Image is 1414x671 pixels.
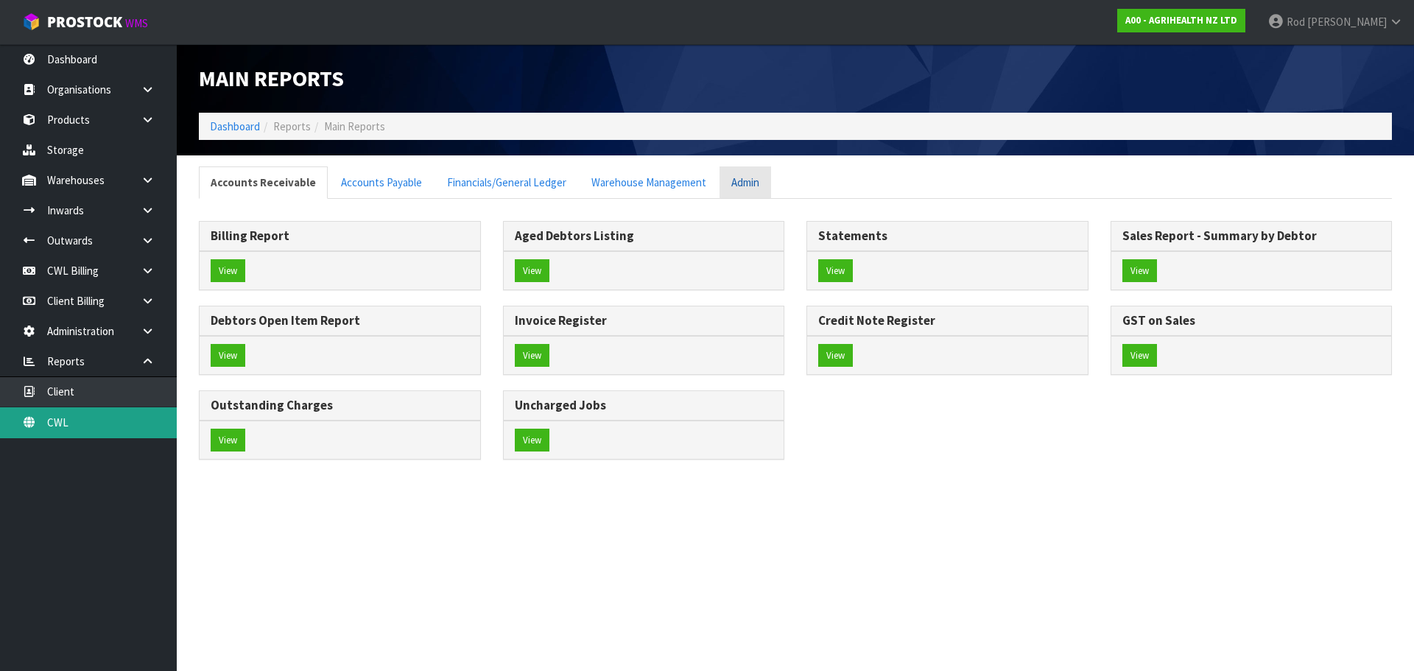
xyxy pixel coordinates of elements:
button: View [818,344,853,368]
small: WMS [125,16,148,30]
h3: Outstanding Charges [211,398,469,412]
h3: Billing Report [211,229,469,243]
h3: Statements [818,229,1077,243]
button: View [1122,344,1157,368]
h3: Invoice Register [515,314,773,328]
h3: Uncharged Jobs [515,398,773,412]
button: View [515,429,549,452]
span: Main Reports [324,119,385,133]
a: A00 - AGRIHEALTH NZ LTD [1117,9,1245,32]
strong: A00 - AGRIHEALTH NZ LTD [1125,14,1237,27]
a: View [211,259,245,283]
a: Dashboard [210,119,260,133]
a: Warehouse Management [580,166,718,198]
span: Rod [1287,15,1305,29]
h3: Credit Note Register [818,314,1077,328]
button: View [211,344,245,368]
a: Financials/General Ledger [435,166,578,198]
h3: Debtors Open Item Report [211,314,469,328]
h3: Sales Report - Summary by Debtor [1122,229,1381,243]
h3: GST on Sales [1122,314,1381,328]
button: View [515,259,549,283]
h3: Aged Debtors Listing [515,229,773,243]
button: View [1122,259,1157,283]
span: Main Reports [199,64,344,92]
span: [PERSON_NAME] [1307,15,1387,29]
button: View [211,429,245,452]
img: cube-alt.png [22,13,41,31]
span: ProStock [47,13,122,32]
a: Accounts Receivable [199,166,328,198]
button: View [515,344,549,368]
span: Reports [273,119,311,133]
a: Accounts Payable [329,166,434,198]
a: Admin [720,166,771,198]
button: View [818,259,853,283]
